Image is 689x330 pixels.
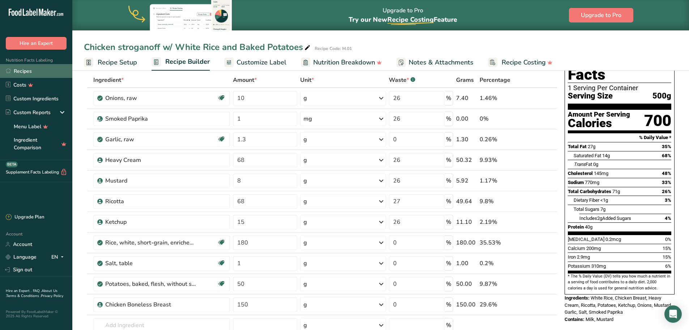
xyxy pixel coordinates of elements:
[662,180,671,185] span: 33%
[303,156,307,164] div: g
[6,288,31,293] a: Hire an Expert .
[665,263,671,269] span: 6%
[568,118,630,129] div: Calories
[488,54,553,71] a: Recipe Costing
[574,162,592,167] span: Fat
[456,114,477,123] div: 0.00
[588,144,595,149] span: 27g
[480,280,523,288] div: 9.87%
[6,37,67,50] button: Hire an Expert
[313,58,375,67] span: Nutrition Breakdown
[568,84,671,92] div: 1 Serving Per Container
[456,156,477,164] div: 50.32
[105,259,196,268] div: Salt, table
[84,54,137,71] a: Recipe Setup
[605,237,621,242] span: 0.2mcg
[577,254,590,260] span: 2.9mg
[586,317,613,322] span: Milk, Mustard
[565,295,590,301] span: Ingredients:
[300,76,314,84] span: Unit
[105,280,196,288] div: Potatoes, baked, flesh, without salt
[303,300,307,309] div: g
[6,109,51,116] div: Custom Reports
[480,259,523,268] div: 0.2%
[105,156,196,164] div: Heavy Cream
[585,224,592,230] span: 40g
[574,162,586,167] i: Trans
[303,280,307,288] div: g
[301,54,382,71] a: Nutrition Breakdown
[644,111,671,130] div: 700
[565,317,584,322] span: Contains:
[662,189,671,194] span: 26%
[480,197,523,206] div: 9.8%
[663,254,671,260] span: 15%
[224,54,286,71] a: Customize Label
[569,8,633,22] button: Upgrade to Pro
[568,263,590,269] span: Potassium
[105,176,196,185] div: Mustard
[664,305,682,323] div: Open Intercom Messenger
[652,92,671,101] span: 500g
[568,189,611,194] span: Total Carbohydrates
[315,45,352,52] div: Recipe Code: M.01
[591,263,606,269] span: 310mg
[612,189,620,194] span: 71g
[456,259,477,268] div: 1.00
[98,58,137,67] span: Recipe Setup
[456,94,477,103] div: 7.40
[662,144,671,149] span: 35%
[456,135,477,144] div: 1.30
[568,92,613,101] span: Serving Size
[456,176,477,185] div: 5.92
[349,15,457,24] span: Try our New Feature
[41,293,63,298] a: Privacy Policy
[233,76,257,84] span: Amount
[480,114,523,123] div: 0%
[574,197,599,203] span: Dietary Fiber
[456,218,477,226] div: 11.10
[597,216,602,221] span: 2g
[6,251,37,263] a: Language
[6,288,58,298] a: About Us .
[600,197,608,203] span: <1g
[662,153,671,158] span: 68%
[456,238,477,247] div: 180.00
[303,114,312,123] div: mg
[480,76,510,84] span: Percentage
[665,216,671,221] span: 4%
[600,206,605,212] span: 7g
[594,171,608,176] span: 145mg
[480,238,523,247] div: 35.53%
[33,288,42,293] a: FAQ .
[396,54,473,71] a: Notes & Attachments
[387,15,434,24] span: Recipe Costing
[502,58,546,67] span: Recipe Costing
[6,310,67,318] div: Powered By FoodLabelMaker © 2025 All Rights Reserved
[568,254,576,260] span: Iron
[574,206,599,212] span: Total Sugars
[105,197,196,206] div: Ricotta
[93,76,124,84] span: Ingredient
[568,50,671,83] h1: Nutrition Facts
[6,214,44,221] div: Upgrade Plan
[480,218,523,226] div: 2.19%
[568,144,587,149] span: Total Fat
[480,300,523,309] div: 29.6%
[105,238,196,247] div: Rice, white, short-grain, enriched, cooked
[456,280,477,288] div: 50.00
[237,58,286,67] span: Customize Label
[105,300,196,309] div: Chicken Boneless Breast
[303,259,307,268] div: g
[568,133,671,142] section: % Daily Value *
[579,216,631,221] span: Includes Added Sugars
[105,135,196,144] div: Garlic, raw
[480,156,523,164] div: 9.93%
[585,180,599,185] span: 770mg
[409,58,473,67] span: Notes & Attachments
[586,246,601,251] span: 200mg
[568,246,585,251] span: Calcium
[6,162,18,167] div: BETA
[480,176,523,185] div: 1.17%
[480,135,523,144] div: 0.26%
